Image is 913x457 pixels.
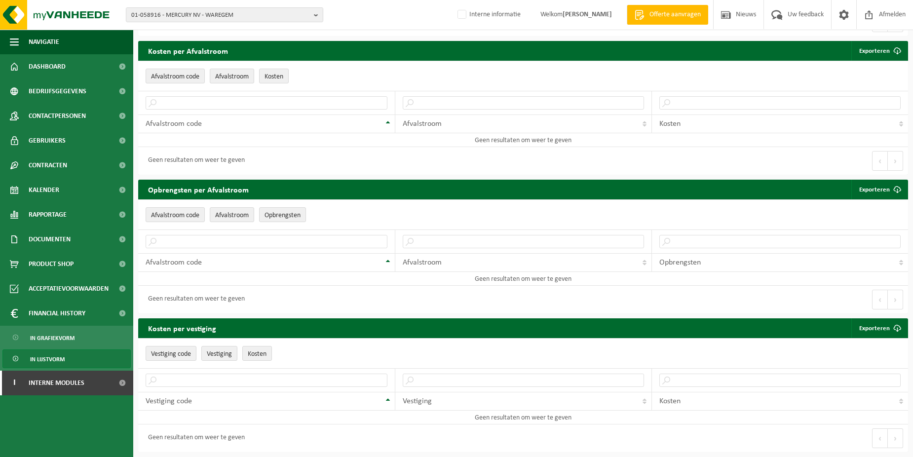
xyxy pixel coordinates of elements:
h2: Kosten per Afvalstroom [138,41,238,61]
span: Kalender [29,178,59,202]
td: Geen resultaten om weer te geven [138,133,908,147]
a: Exporteren [851,318,907,338]
button: Previous [872,151,888,171]
span: Rapportage [29,202,67,227]
div: Geen resultaten om weer te geven [143,152,245,170]
button: KostenKosten: Activate to sort [242,346,272,361]
span: Contracten [29,153,67,178]
button: Afvalstroom codeAfvalstroom code: Activate to invert sorting [146,207,205,222]
span: Vestiging code [151,350,191,358]
td: Geen resultaten om weer te geven [138,411,908,424]
strong: [PERSON_NAME] [563,11,612,18]
span: Vestiging [207,350,232,358]
span: Product Shop [29,252,74,276]
a: Exporteren [851,41,907,61]
a: In grafiekvorm [2,328,131,347]
div: Geen resultaten om weer te geven [143,291,245,308]
a: Exporteren [851,180,907,199]
h2: Opbrengsten per Afvalstroom [138,180,259,199]
span: Gebruikers [29,128,66,153]
button: VestigingVestiging: Activate to sort [201,346,237,361]
button: Next [888,428,903,448]
button: 01-058916 - MERCURY NV - WAREGEM [126,7,323,22]
span: Interne modules [29,371,84,395]
span: In lijstvorm [30,350,65,369]
span: Bedrijfsgegevens [29,79,86,104]
span: In grafiekvorm [30,329,75,347]
span: 01-058916 - MERCURY NV - WAREGEM [131,8,310,23]
button: AfvalstroomAfvalstroom: Activate to sort [210,207,254,222]
button: Next [888,151,903,171]
span: Navigatie [29,30,59,54]
span: Afvalstroom code [146,120,202,128]
span: Opbrengsten [265,212,301,219]
span: Vestiging code [146,397,192,405]
span: Opbrengsten [659,259,701,267]
span: Kosten [659,397,681,405]
span: Vestiging [403,397,432,405]
button: AfvalstroomAfvalstroom: Activate to sort [210,69,254,83]
span: Afvalstroom [403,259,442,267]
td: Geen resultaten om weer te geven [138,272,908,286]
span: Documenten [29,227,71,252]
button: Previous [872,290,888,309]
button: KostenKosten: Activate to sort [259,69,289,83]
button: Vestiging codeVestiging code: Activate to invert sorting [146,346,196,361]
span: Contactpersonen [29,104,86,128]
span: Acceptatievoorwaarden [29,276,109,301]
button: Next [888,290,903,309]
span: Afvalstroom code [151,212,199,219]
span: Kosten [265,73,283,80]
label: Interne informatie [456,7,521,22]
span: Afvalstroom [215,73,249,80]
a: Offerte aanvragen [627,5,708,25]
span: I [10,371,19,395]
span: Kosten [248,350,266,358]
button: Afvalstroom codeAfvalstroom code: Activate to invert sorting [146,69,205,83]
span: Dashboard [29,54,66,79]
div: Geen resultaten om weer te geven [143,429,245,447]
a: In lijstvorm [2,349,131,368]
span: Afvalstroom code [151,73,199,80]
button: OpbrengstenOpbrengsten: Activate to sort [259,207,306,222]
span: Afvalstroom code [146,259,202,267]
span: Afvalstroom [215,212,249,219]
span: Offerte aanvragen [647,10,703,20]
span: Afvalstroom [403,120,442,128]
button: Previous [872,428,888,448]
h2: Kosten per vestiging [138,318,226,338]
span: Financial History [29,301,85,326]
span: Kosten [659,120,681,128]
